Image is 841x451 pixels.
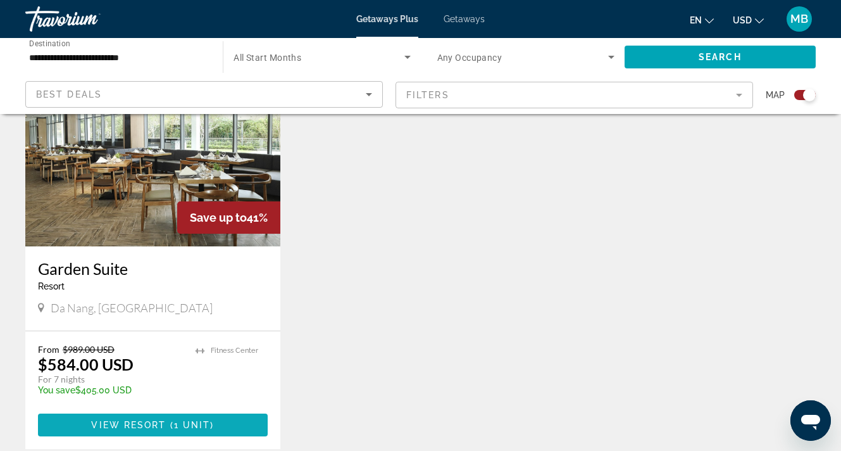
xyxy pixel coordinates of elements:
[783,6,816,32] button: User Menu
[36,89,102,99] span: Best Deals
[63,344,115,355] span: $989.00 USD
[625,46,816,68] button: Search
[25,44,280,246] img: DJ19O01X.jpg
[38,259,268,278] a: Garden Suite
[166,420,215,430] span: ( )
[437,53,502,63] span: Any Occupancy
[699,52,742,62] span: Search
[174,420,211,430] span: 1 unit
[444,14,485,24] a: Getaways
[790,400,831,441] iframe: Кнопка запуска окна обмена сообщениями
[38,281,65,291] span: Resort
[190,211,247,224] span: Save up to
[25,3,152,35] a: Travorium
[38,385,183,395] p: $405.00 USD
[690,15,702,25] span: en
[234,53,301,63] span: All Start Months
[733,11,764,29] button: Change currency
[38,355,134,374] p: $584.00 USD
[51,301,213,315] span: Da Nang, [GEOGRAPHIC_DATA]
[356,14,418,24] a: Getaways Plus
[733,15,752,25] span: USD
[38,344,59,355] span: From
[91,420,166,430] span: View Resort
[690,11,714,29] button: Change language
[29,39,70,48] span: Destination
[790,13,808,25] span: MB
[396,81,753,109] button: Filter
[211,346,258,355] span: Fitness Center
[38,374,183,385] p: For 7 nights
[38,414,268,436] button: View Resort(1 unit)
[38,385,75,395] span: You save
[177,201,280,234] div: 41%
[36,87,372,102] mat-select: Sort by
[766,86,785,104] span: Map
